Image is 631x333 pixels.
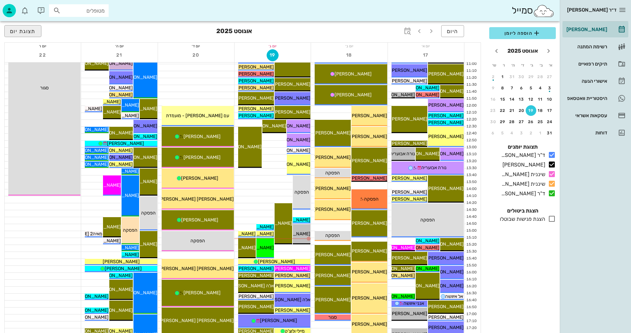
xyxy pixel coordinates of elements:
div: שיננית [PERSON_NAME] [499,170,545,178]
div: יום ג׳ [235,43,311,49]
div: 13:40 [464,172,478,178]
a: אישורי הגעה [562,73,628,89]
span: [PERSON_NAME] [427,120,464,125]
button: 21 [114,49,126,61]
span: [PERSON_NAME] [96,308,133,313]
span: [PERSON_NAME] [350,269,387,275]
span: [PERSON_NAME] [181,175,218,181]
div: יום ב׳ [311,43,387,49]
div: 16:00 [464,270,478,275]
div: [PERSON_NAME] [565,27,607,32]
div: 17 [545,108,555,113]
span: [PERSON_NAME] [427,304,464,309]
div: [PERSON_NAME] [500,161,545,169]
div: 16:50 [464,305,478,310]
span: [PERSON_NAME] [390,311,427,316]
span: [PERSON_NAME] [350,113,387,119]
span: [PERSON_NAME] [427,283,464,289]
span: [PERSON_NAME] [96,61,133,66]
div: 27 [545,74,555,79]
button: 5 [498,128,508,138]
div: 13:00 [464,145,478,150]
span: [PERSON_NAME] [273,95,310,101]
span: [PERSON_NAME] [378,92,415,98]
span: [PERSON_NAME] [96,85,133,91]
span: ד״ר [PERSON_NAME] [567,7,616,13]
div: 12:30 [464,124,478,129]
span: [PERSON_NAME] [237,106,274,112]
div: 21 [507,108,517,113]
span: [PERSON_NAME] [273,148,310,153]
h4: תצוגת יומנים [489,143,556,151]
span: [PERSON_NAME] [273,123,310,129]
span: [PERSON_NAME] [402,238,440,244]
span: [PERSON_NAME] [237,304,274,309]
div: 26 [526,119,536,124]
div: 18 [535,108,546,113]
button: 29 [526,71,536,82]
th: ש׳ [490,60,499,71]
span: [PERSON_NAME] [96,130,133,136]
span: [PERSON_NAME] [350,248,387,254]
th: ד׳ [518,60,527,71]
div: 28 [507,119,517,124]
span: [PERSON_NAME] [225,144,262,150]
a: תיקים רפואיים [562,56,628,72]
button: 30 [488,117,499,127]
span: [PERSON_NAME] [72,155,109,160]
div: 16:30 [464,291,478,296]
div: 14:30 [464,207,478,213]
button: 17 [420,49,432,61]
div: 2 [488,74,499,79]
div: 16:20 [464,284,478,289]
img: SmileCloud logo [533,4,554,18]
div: 13:10 [464,152,478,157]
th: ב׳ [537,60,546,71]
span: [PERSON_NAME] [273,137,310,143]
span: [PERSON_NAME] [120,123,157,129]
button: 4 [535,83,546,93]
span: [PERSON_NAME] [103,259,140,264]
div: 11:50 [464,96,478,102]
span: [PERSON_NAME] [237,294,274,299]
div: 14:50 [464,221,478,227]
span: סגור [40,85,49,91]
span: [PERSON_NAME] [181,217,218,223]
span: [PERSON_NAME] [PERSON_NAME] [159,196,234,202]
button: 20 [516,105,527,116]
span: [PERSON_NAME] [184,155,221,160]
div: תיקים רפואיים [565,61,607,67]
span: [PERSON_NAME] [378,294,415,299]
div: 12:00 [464,103,478,109]
span: [PERSON_NAME] [96,287,133,292]
span: [PERSON_NAME] [PERSON_NAME] [159,266,234,271]
button: 25 [535,117,546,127]
button: 29 [498,117,508,127]
span: [PERSON_NAME] [427,102,464,108]
span: 20 [190,52,202,58]
th: א׳ [547,60,555,71]
button: 11 [535,94,546,105]
span: תצוגת יום [10,28,36,34]
span: [PERSON_NAME] [72,294,109,299]
div: 22 [498,108,508,113]
div: 14:20 [464,200,478,206]
button: 9 [488,83,499,93]
span: [PERSON_NAME] [273,273,310,278]
div: 4 [507,131,517,135]
div: 15:40 [464,256,478,262]
button: 22 [498,105,508,116]
div: יום ה׳ [81,43,157,49]
span: הפסקה [141,210,156,216]
span: [PERSON_NAME] [427,88,464,94]
span: נורה אבועריה [390,151,415,157]
button: 5 [526,83,536,93]
div: 12:40 [464,131,478,136]
div: 11:20 [464,75,478,81]
span: [PERSON_NAME] [314,297,351,303]
div: שיננית [PERSON_NAME] [499,180,545,188]
span: [PERSON_NAME] [335,71,372,77]
button: 3 [516,128,527,138]
div: דוחות [565,130,607,135]
th: ו׳ [499,60,508,71]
